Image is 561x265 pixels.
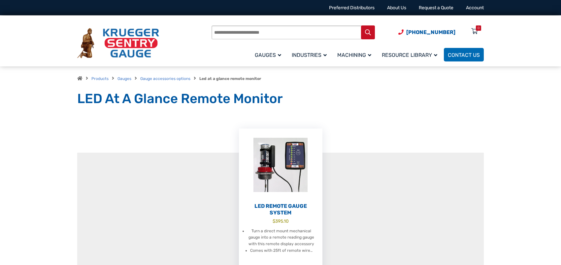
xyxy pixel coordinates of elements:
a: Account [466,5,484,11]
a: Preferred Distributors [329,5,375,11]
span: Gauges [255,52,281,58]
span: Contact Us [448,52,480,58]
span: [PHONE_NUMBER] [406,29,455,35]
a: Industries [288,47,333,62]
li: Comes with 25ft of remote wire… [250,247,313,254]
div: 0 [478,25,479,31]
h2: LED Remote Gauge System [239,203,322,216]
li: Turn a direct mount mechanical gauge into a remote reading gauge with this remote display accessory [247,228,316,248]
a: Phone Number (920) 434-8860 [398,28,455,36]
a: Gauge accessories options [140,76,190,81]
span: $ [273,218,275,224]
span: Machining [337,52,371,58]
a: Machining [333,47,378,62]
a: About Us [387,5,406,11]
bdi: 395.10 [273,218,289,224]
strong: Led at a glance remote monitor [199,76,261,81]
a: Products [91,76,109,81]
h1: LED At A Glance Remote Monitor [77,91,484,107]
a: Gauges [117,76,131,81]
img: Krueger Sentry Gauge [77,28,159,58]
a: Gauges [251,47,288,62]
a: Request a Quote [419,5,453,11]
a: Resource Library [378,47,444,62]
img: LED Remote Gauge System [239,129,322,201]
span: Resource Library [382,52,437,58]
a: Contact Us [444,48,484,61]
span: Industries [292,52,327,58]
